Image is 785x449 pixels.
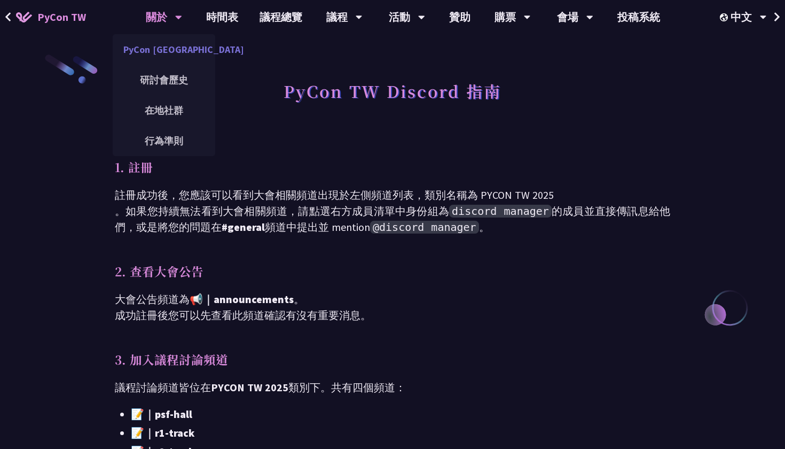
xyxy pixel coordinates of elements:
a: 在地社群 [113,98,215,123]
a: 研討會歷史 [113,67,215,92]
p: 1. 註冊 [115,158,670,176]
p: 3. 加入議程討論頻道 [115,350,670,369]
a: PyCon TW [5,4,97,30]
h1: PyCon TW Discord 指南 [284,75,501,107]
img: Home icon of PyCon TW 2025 [16,12,32,22]
span: PYCON TW 2025 [211,381,288,394]
span: 📢｜announcements [190,292,294,306]
span: PyCon TW [37,9,86,25]
span: 📝｜r1-track [131,426,194,439]
p: 2. 查看大會公告 [115,262,670,281]
a: PyCon [GEOGRAPHIC_DATA] [113,37,215,62]
p: 大會公告頻道為 。 成功註冊後您可以先查看此頻道確認有沒有重要消息。 [115,291,670,323]
a: 行為準則 [113,128,215,153]
p: 註冊成功後，您應該可以看到大會相關頻道出現於左側頻道列表，類別名稱為 PYCON TW 2025 。如果您持續無法看到大會相關頻道，請點選右方成員清單中身份組為 的成員並直接傳訊息給他們，或是將... [115,187,670,235]
span: 📝｜psf-hall [131,407,192,421]
p: 議程討論頻道皆位在 類別下。共有四個頻道： [115,380,670,396]
img: Locale Icon [720,13,731,21]
span: #general [222,220,265,234]
span: @discord manager [370,221,479,234]
span: discord manager [449,205,552,218]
